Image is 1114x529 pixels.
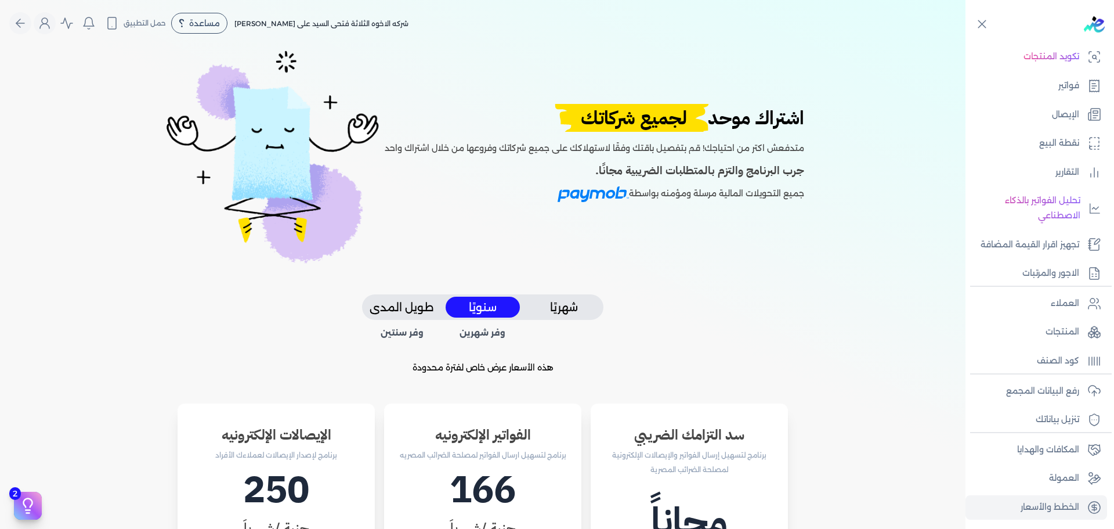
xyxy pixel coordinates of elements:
p: الاجور والمرتبات [1022,266,1079,281]
a: تحليل الفواتير بالذكاء الاصطناعي [965,189,1107,228]
a: تكويد المنتجات [965,45,1107,69]
button: شهريًا [527,297,601,318]
span: لجميع شركاتك [548,104,719,132]
a: الخطط والأسعار [965,495,1107,520]
h1: 250 [191,462,361,518]
h3: الإيصالات الإلكترونيه [191,424,361,445]
p: المنتجات [1046,325,1079,340]
button: 2 [14,492,42,520]
a: الاجور والمرتبات [965,261,1107,286]
h4: جرب البرنامج والتزم بالمتطلبات الضريبية مجانًا. [385,163,804,179]
span: وفر شهرين [445,327,521,340]
p: متدفعش اكتر من احتياجك! قم بتفصيل باقتك وفقًا لاستهلاكك على جميع شركاتك وفروعها من خلال اشتراك واحد [385,132,804,156]
a: تجهيز اقرار القيمة المضافة [965,233,1107,257]
p: الخطط والأسعار [1021,500,1079,515]
div: مساعدة [171,13,227,34]
img: List%20is%20empty%201-3c89655f.png [162,46,385,267]
a: العمولة [965,466,1107,491]
a: نقطة البيع [965,131,1107,156]
p: التقارير [1055,165,1079,180]
button: حمل التطبيق [102,13,169,33]
a: المكافات والهدايا [965,438,1107,462]
h3: الفواتير الإلكترونيه [398,424,567,445]
p: فواتير [1058,78,1079,93]
span: مساعدة [189,19,220,27]
span: 2 [9,487,21,500]
span: جميع التحويلات المالية مرسلة ومؤمنه بواسطة [629,188,804,199]
a: فواتير [965,74,1107,98]
h2: اشتراك موحد [385,104,804,132]
p: تحليل الفواتير بالذكاء الاصطناعي [971,193,1080,223]
a: رفع البيانات المجمع [965,379,1107,404]
span: وفر سنتين [364,327,440,340]
a: الإيصال [965,103,1107,127]
p: رفع البيانات المجمع [1006,384,1079,399]
p: العمولة [1049,471,1079,486]
p: نقطة البيع [1039,136,1079,151]
p: برنامج لتسهيل ارسال الفواتير لمصلحة الضرائب المصريه [398,448,567,463]
h3: سد التزامك الضريبي [605,424,774,445]
p: تجهيز اقرار القيمة المضافة [981,237,1079,253]
p: الإيصال [1052,107,1079,123]
span: شركه الاخوه الثلاثة فتحى السيد على [PERSON_NAME] [234,19,408,28]
img: logo [1084,16,1105,33]
h1: 166 [398,462,567,518]
a: العملاء [965,292,1107,316]
p: تكويد المنتجات [1023,49,1079,64]
button: سنويًا [446,297,520,318]
p: هذه الأسعار عرض خاص لفترة محدودة [46,361,919,376]
p: المكافات والهدايا [1017,442,1079,458]
a: المنتجات [965,320,1107,344]
p: برنامج لإصدار الإيصالات لعملاءك الأفراد [191,448,361,463]
a: كود الصنف [965,349,1107,373]
a: تنزيل بياناتك [965,408,1107,432]
button: طويل المدى [364,297,439,318]
p: كود الصنف [1037,354,1079,369]
a: التقارير [965,160,1107,185]
p: تنزيل بياناتك [1036,412,1079,427]
span: حمل التطبيق [124,18,166,28]
p: برنامج لتسهيل إرسال الفواتير والإيصالات الإلكترونية لمصلحة الضرائب المصرية [605,448,774,477]
p: العملاء [1051,296,1079,311]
